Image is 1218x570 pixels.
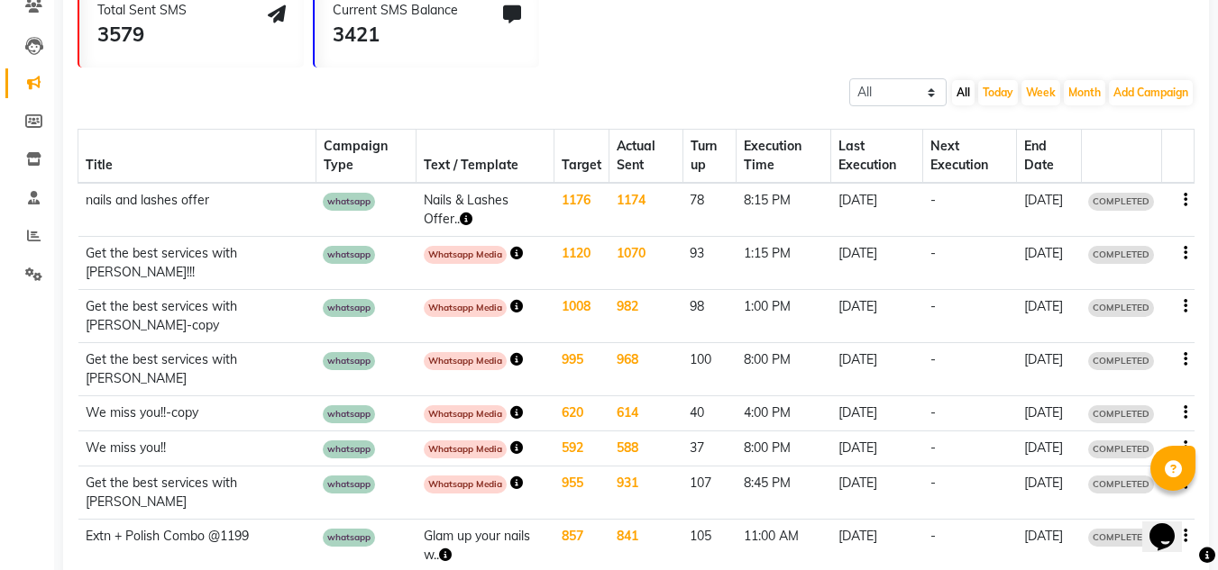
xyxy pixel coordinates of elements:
td: Nails & Lashes Offer.. [417,183,554,237]
th: Turn up [682,130,736,184]
div: Total Sent SMS [97,1,187,20]
td: - [923,183,1017,237]
td: nails and lashes offer [78,183,316,237]
td: Get the best services with [PERSON_NAME] [78,343,316,396]
td: We miss you!!-copy [78,396,316,431]
td: [DATE] [831,431,923,466]
span: COMPLETED [1088,475,1154,493]
td: [DATE] [1017,183,1082,237]
th: Next Execution [923,130,1017,184]
td: [DATE] [831,396,923,431]
td: [DATE] [831,237,923,290]
span: whatsapp [323,475,375,493]
span: whatsapp [323,440,375,458]
div: 3421 [333,20,458,50]
td: 1070 [609,237,683,290]
span: COMPLETED [1088,352,1154,370]
button: Month [1064,80,1105,105]
td: 931 [609,466,683,520]
span: whatsapp [323,405,375,423]
span: whatsapp [323,246,375,264]
div: Current SMS Balance [333,1,458,20]
td: 995 [554,343,609,396]
td: 982 [609,290,683,343]
td: 1120 [554,237,609,290]
span: Whatsapp Media [424,440,507,458]
td: [DATE] [1017,431,1082,466]
span: COMPLETED [1088,405,1154,423]
th: Title [78,130,316,184]
span: Whatsapp Media [424,352,507,370]
td: [DATE] [1017,237,1082,290]
th: Target [554,130,609,184]
th: Last Execution [831,130,923,184]
td: [DATE] [1017,396,1082,431]
td: 8:00 PM [737,431,831,466]
td: 614 [609,396,683,431]
td: [DATE] [831,466,923,520]
td: 1176 [554,183,609,237]
button: All [952,80,975,105]
td: - [923,431,1017,466]
td: 592 [554,431,609,466]
span: COMPLETED [1088,246,1154,264]
td: - [923,396,1017,431]
td: [DATE] [1017,466,1082,520]
td: 93 [682,237,736,290]
span: whatsapp [323,529,375,547]
td: 107 [682,466,736,520]
td: Get the best services with [PERSON_NAME] [78,466,316,520]
td: 1174 [609,183,683,237]
td: Get the best services with [PERSON_NAME]-copy [78,290,316,343]
th: End Date [1017,130,1082,184]
span: COMPLETED [1088,529,1154,547]
th: Text / Template [417,130,554,184]
span: COMPLETED [1088,299,1154,317]
span: whatsapp [323,352,375,370]
td: 588 [609,431,683,466]
th: Actual Sent [609,130,683,184]
td: 98 [682,290,736,343]
span: COMPLETED [1088,193,1154,211]
td: 1:00 PM [737,290,831,343]
td: 8:15 PM [737,183,831,237]
td: 955 [554,466,609,520]
td: 1008 [554,290,609,343]
td: - [923,343,1017,396]
td: - [923,290,1017,343]
span: Whatsapp Media [424,299,507,317]
span: Whatsapp Media [424,475,507,493]
td: 968 [609,343,683,396]
span: Whatsapp Media [424,405,507,423]
td: - [923,237,1017,290]
td: 100 [682,343,736,396]
td: [DATE] [831,290,923,343]
td: 37 [682,431,736,466]
div: 3579 [97,20,187,50]
td: Get the best services with [PERSON_NAME]!!! [78,237,316,290]
span: whatsapp [323,193,375,211]
td: 4:00 PM [737,396,831,431]
td: We miss you!! [78,431,316,466]
td: 78 [682,183,736,237]
td: [DATE] [831,343,923,396]
button: Week [1021,80,1060,105]
td: 8:45 PM [737,466,831,520]
span: COMPLETED [1088,440,1154,458]
td: 8:00 PM [737,343,831,396]
td: 40 [682,396,736,431]
td: [DATE] [831,183,923,237]
th: Execution Time [737,130,831,184]
button: Add Campaign [1109,80,1193,105]
span: whatsapp [323,299,375,317]
td: [DATE] [1017,290,1082,343]
span: Whatsapp Media [424,246,507,264]
iframe: chat widget [1142,498,1200,552]
td: 1:15 PM [737,237,831,290]
td: [DATE] [1017,343,1082,396]
td: 620 [554,396,609,431]
td: - [923,466,1017,520]
th: Campaign Type [316,130,417,184]
button: Today [978,80,1018,105]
